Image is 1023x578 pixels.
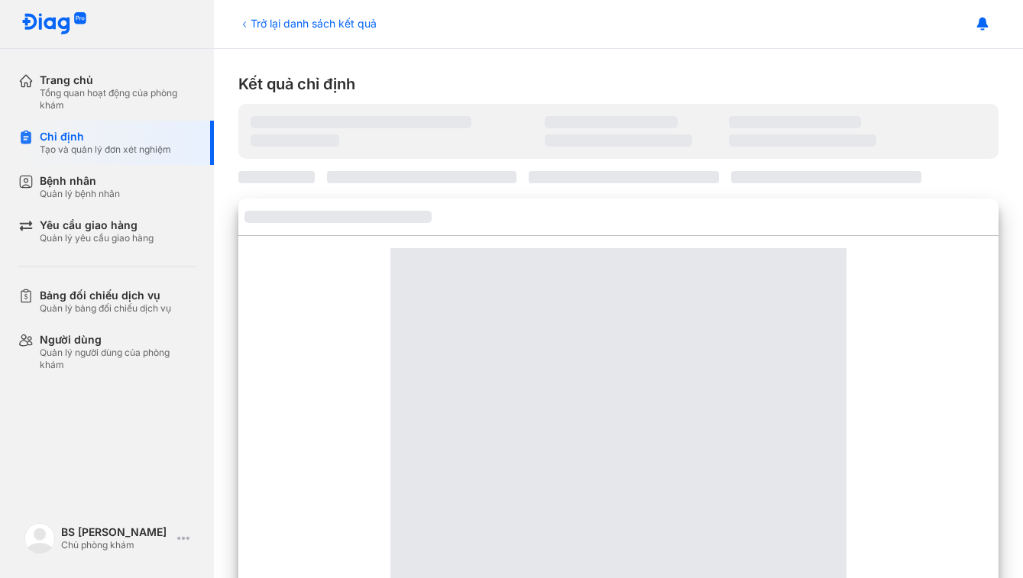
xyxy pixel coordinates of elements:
[40,347,196,371] div: Quản lý người dùng của phòng khám
[21,12,87,36] img: logo
[40,188,120,200] div: Quản lý bệnh nhân
[40,144,171,156] div: Tạo và quản lý đơn xét nghiệm
[40,289,171,302] div: Bảng đối chiếu dịch vụ
[238,73,999,95] div: Kết quả chỉ định
[40,218,154,232] div: Yêu cầu giao hàng
[61,525,171,539] div: BS [PERSON_NAME]
[40,232,154,244] div: Quản lý yêu cầu giao hàng
[40,73,196,87] div: Trang chủ
[238,15,377,31] div: Trở lại danh sách kết quả
[61,539,171,551] div: Chủ phòng khám
[40,302,171,315] div: Quản lý bảng đối chiếu dịch vụ
[40,333,196,347] div: Người dùng
[40,130,171,144] div: Chỉ định
[24,523,55,554] img: logo
[40,174,120,188] div: Bệnh nhân
[40,87,196,111] div: Tổng quan hoạt động của phòng khám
